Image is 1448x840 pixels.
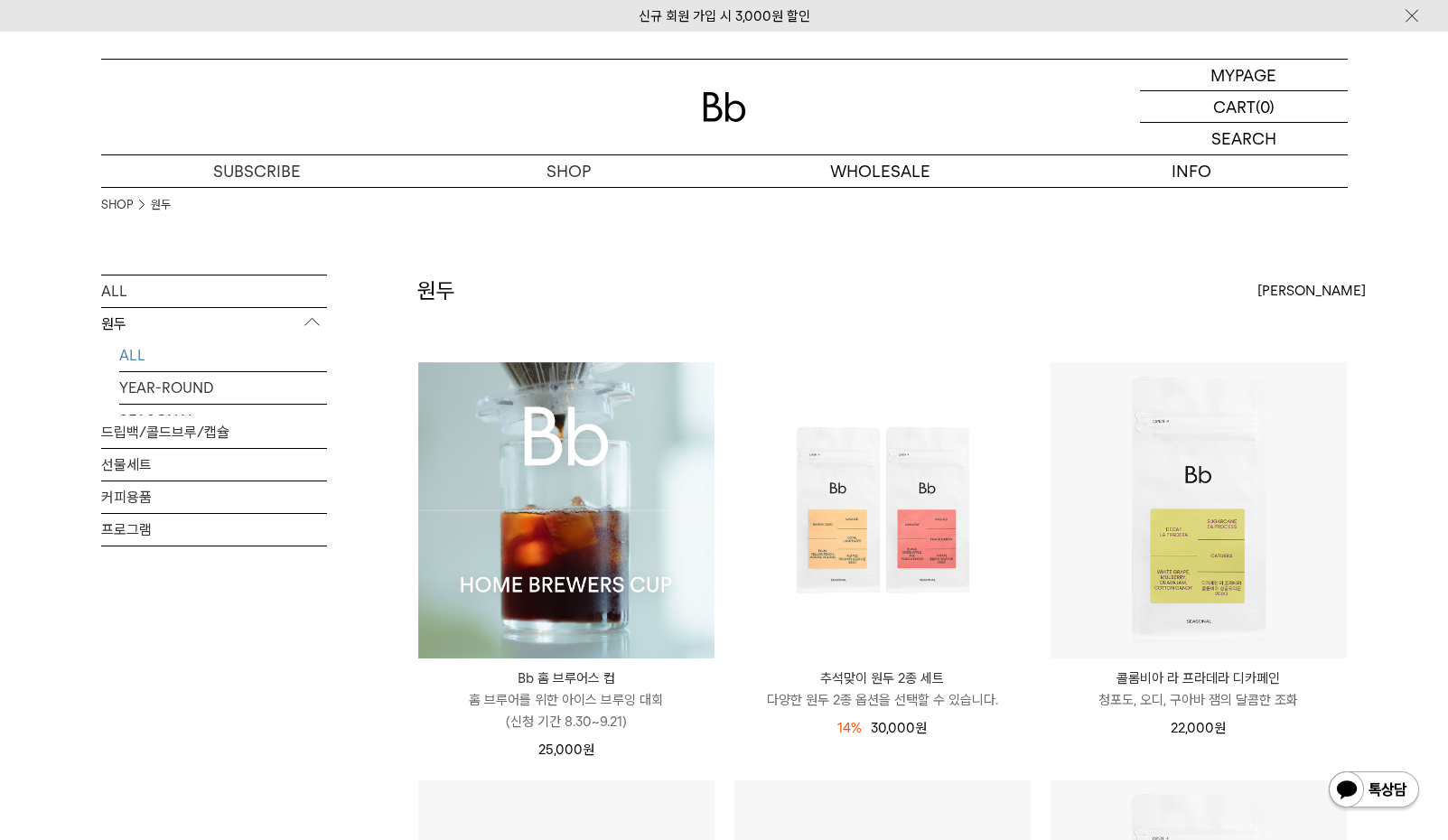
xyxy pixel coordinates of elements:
[1257,280,1366,302] span: [PERSON_NAME]
[837,717,862,739] div: 14%
[871,720,927,736] span: 30,000
[1051,667,1347,689] p: 콜롬비아 라 프라데라 디카페인
[119,340,327,371] a: ALL
[1256,91,1275,122] p: (0)
[101,416,327,448] a: 드립백/콜드브루/캡슐
[101,514,327,546] a: 프로그램
[101,481,327,513] a: 커피용품
[1327,770,1421,813] img: 카카오톡 채널 1:1 채팅 버튼
[1214,720,1226,736] span: 원
[915,720,927,736] span: 원
[1140,91,1348,123] a: CART (0)
[418,667,715,733] a: Bb 홈 브루어스 컵 홈 브루어를 위한 아이스 브루잉 대회(신청 기간 8.30~9.21)
[418,667,715,689] p: Bb 홈 브루어스 컵
[418,689,715,733] p: 홈 브루어를 위한 아이스 브루잉 대회 (신청 기간 8.30~9.21)
[1171,720,1226,736] span: 22,000
[1210,60,1276,90] p: MYPAGE
[1213,91,1256,122] p: CART
[119,405,327,436] a: SEASONAL
[418,362,715,658] img: Bb 홈 브루어스 컵
[1211,123,1276,154] p: SEARCH
[101,155,413,187] a: SUBSCRIBE
[734,362,1031,658] img: 추석맞이 원두 2종 세트
[1140,60,1348,91] a: MYPAGE
[417,275,455,306] h2: 원두
[151,196,171,214] a: 원두
[101,196,133,214] a: SHOP
[101,449,327,481] a: 선물세트
[724,155,1036,187] p: WHOLESALE
[734,689,1031,711] p: 다양한 원두 2종 옵션을 선택할 수 있습니다.
[734,667,1031,711] a: 추석맞이 원두 2종 세트 다양한 원두 2종 옵션을 선택할 수 있습니다.
[1051,667,1347,711] a: 콜롬비아 라 프라데라 디카페인 청포도, 오디, 구아바 잼의 달콤한 조화
[119,372,327,404] a: YEAR-ROUND
[1051,689,1347,711] p: 청포도, 오디, 구아바 잼의 달콤한 조화
[101,275,327,307] a: ALL
[1036,155,1348,187] p: INFO
[639,8,810,24] a: 신규 회원 가입 시 3,000원 할인
[1051,362,1347,658] img: 콜롬비아 라 프라데라 디카페인
[413,155,724,187] a: SHOP
[538,742,594,758] span: 25,000
[101,308,327,341] p: 원두
[583,742,594,758] span: 원
[703,92,746,122] img: 로고
[734,667,1031,689] p: 추석맞이 원두 2종 세트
